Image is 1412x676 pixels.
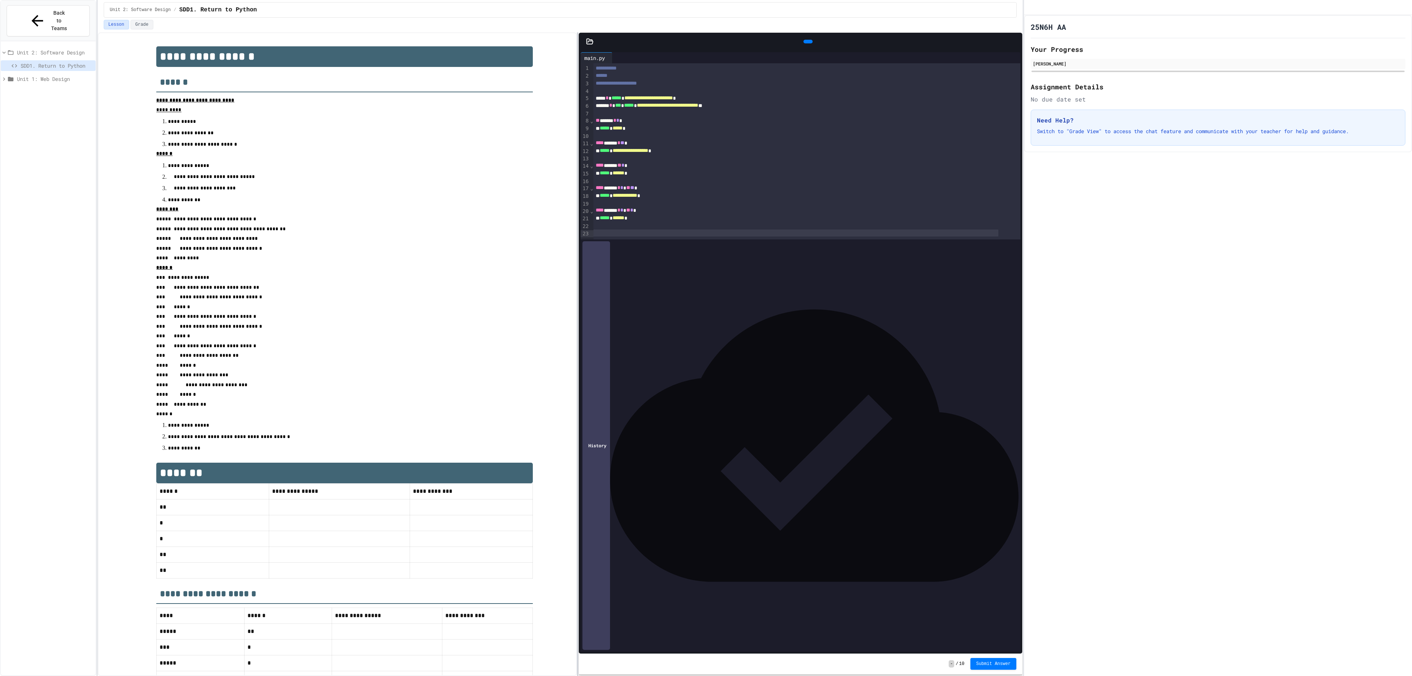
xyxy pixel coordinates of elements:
[1037,128,1399,135] p: Switch to "Grade View" to access the chat feature and communicate with your teacher for help and ...
[17,49,93,56] span: Unit 2: Software Design
[179,6,257,14] span: SDD1. Return to Python
[17,75,93,83] span: Unit 1: Web Design
[174,7,176,13] span: /
[21,62,93,70] span: SDD1. Return to Python
[7,5,90,36] button: Back to Teams
[1037,116,1399,125] h3: Need Help?
[1031,44,1405,54] h2: Your Progress
[1033,60,1403,67] div: [PERSON_NAME]
[131,20,153,29] button: Grade
[1031,95,1405,104] div: No due date set
[1031,82,1405,92] h2: Assignment Details
[1031,22,1066,32] h1: 25N6H AA
[50,9,68,32] span: Back to Teams
[104,20,129,29] button: Lesson
[110,7,171,13] span: Unit 2: Software Design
